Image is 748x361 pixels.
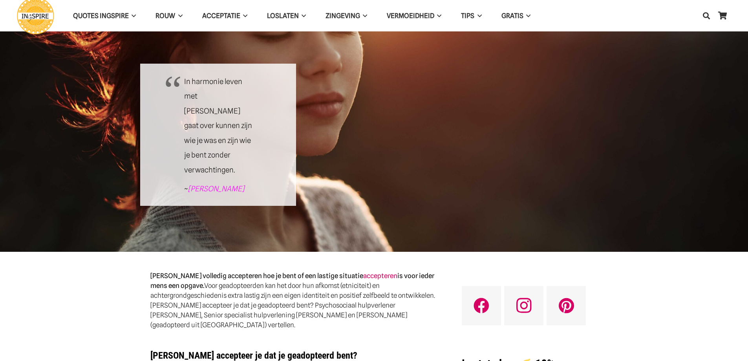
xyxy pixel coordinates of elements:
[326,12,360,20] span: Zingeving
[146,6,192,26] a: ROUWROUW Menu
[267,12,299,20] span: Loslaten
[547,286,586,325] a: Pinterest
[202,12,240,20] span: Acceptatie
[299,6,306,26] span: Loslaten Menu
[501,12,523,20] span: GRATIS
[175,6,182,26] span: ROUW Menu
[129,6,136,26] span: QUOTES INGSPIRE Menu
[240,6,247,26] span: Acceptatie Menu
[63,6,146,26] a: QUOTES INGSPIREQUOTES INGSPIRE Menu
[184,184,244,193] span: ~
[150,271,442,330] p: Voor geadopteerden kan het door hun afkomst (etniciteit) en achtergrondgeschiedenis extra lastig ...
[150,350,357,361] strong: [PERSON_NAME] accepteer je dat je geadopteerd bent?
[523,6,530,26] span: GRATIS Menu
[257,6,316,26] a: LoslatenLoslaten Menu
[387,12,434,20] span: VERMOEIDHEID
[184,77,252,174] span: In harmonie leven met [PERSON_NAME] gaat over kunnen zijn wie je was en zijn wie je bent zonder v...
[192,6,257,26] a: AcceptatieAcceptatie Menu
[462,286,501,325] a: Facebook
[150,272,434,290] strong: [PERSON_NAME] volledig accepteren hoe je bent of een lastige situatie is voor ieder mens een opgave.
[504,286,543,325] a: Instagram
[451,6,491,26] a: TIPSTIPS Menu
[363,272,397,280] a: accepteren
[474,6,481,26] span: TIPS Menu
[155,12,175,20] span: ROUW
[434,6,441,26] span: VERMOEIDHEID Menu
[73,12,129,20] span: QUOTES INGSPIRE
[188,184,244,193] a: [PERSON_NAME]
[360,6,367,26] span: Zingeving Menu
[461,12,474,20] span: TIPS
[316,6,377,26] a: ZingevingZingeving Menu
[492,6,540,26] a: GRATISGRATIS Menu
[377,6,451,26] a: VERMOEIDHEIDVERMOEIDHEID Menu
[699,6,714,26] a: Zoeken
